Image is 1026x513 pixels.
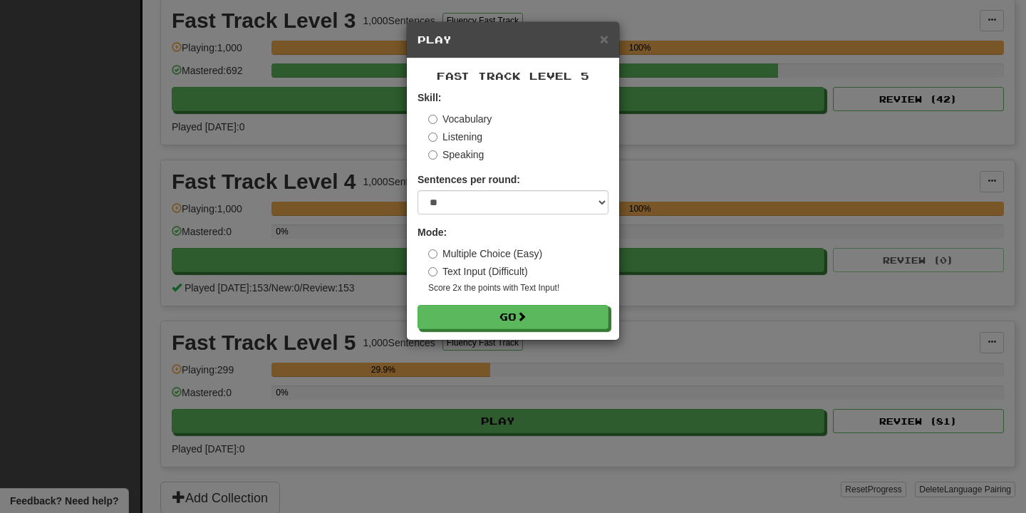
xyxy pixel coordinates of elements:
label: Multiple Choice (Easy) [428,247,542,261]
label: Vocabulary [428,112,492,126]
span: × [600,31,608,47]
strong: Skill: [418,92,441,103]
span: Fast Track Level 5 [437,70,589,82]
input: Vocabulary [428,115,437,124]
input: Speaking [428,150,437,160]
input: Multiple Choice (Easy) [428,249,437,259]
button: Go [418,305,608,329]
button: Close [600,31,608,46]
label: Sentences per round: [418,172,520,187]
label: Speaking [428,147,484,162]
h5: Play [418,33,608,47]
input: Listening [428,133,437,142]
small: Score 2x the points with Text Input ! [428,282,608,294]
label: Listening [428,130,482,144]
strong: Mode: [418,227,447,238]
label: Text Input (Difficult) [428,264,528,279]
input: Text Input (Difficult) [428,267,437,276]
